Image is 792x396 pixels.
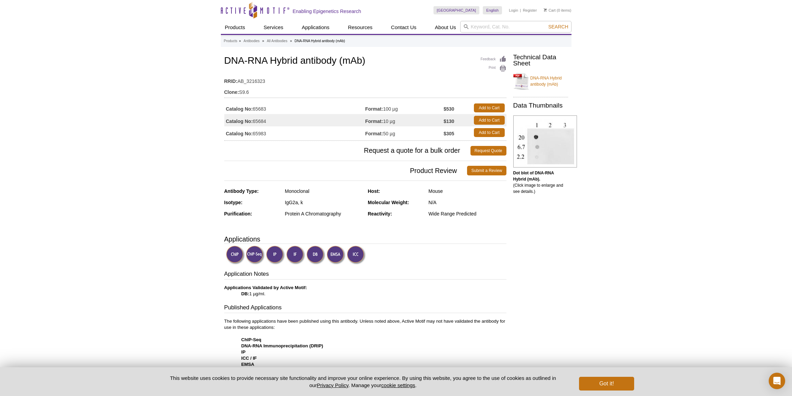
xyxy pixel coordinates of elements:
strong: Antibody Type: [224,188,259,194]
strong: DNA-RNA Immunoprecipitation (DRIP) [241,343,323,348]
strong: $305 [443,131,454,137]
a: Add to Cart [474,116,505,125]
strong: RRID: [224,78,238,84]
td: 65684 [224,114,365,126]
strong: IP [241,349,246,355]
div: Mouse [428,188,506,194]
a: Antibodies [243,38,260,44]
li: | [520,6,521,14]
div: Wide Range Predicted [428,211,506,217]
a: DNA-RNA Hybrid antibody (mAb) [513,71,568,91]
h2: Technical Data Sheet [513,54,568,66]
h3: Applications [224,234,506,244]
strong: EMSA [241,362,254,367]
strong: Isotype: [224,200,243,205]
span: Product Review [224,166,467,175]
a: Privacy Policy [317,382,348,388]
img: Immunocytochemistry Validated [347,246,366,264]
strong: Format: [365,118,383,124]
img: ChIP Validated [226,246,245,264]
b: Applications Validated by Active Motif: [224,285,307,290]
strong: $130 [443,118,454,124]
span: Request a quote for a bulk order [224,146,470,156]
img: Electrophoretic Mobility Shift Assay Validated [327,246,345,264]
strong: Clone: [224,89,239,95]
input: Keyword, Cat. No. [460,21,571,33]
li: DNA-RNA Hybrid antibody (mAb) [294,39,345,43]
img: Dot Blot Validated [306,246,325,264]
td: 100 µg [365,102,444,114]
td: 50 µg [365,126,444,139]
strong: Format: [365,106,383,112]
a: Register [523,8,537,13]
td: 10 µg [365,114,444,126]
li: (0 items) [544,6,571,14]
h3: Application Notes [224,270,506,280]
strong: Molecular Weight: [368,200,409,205]
div: IgG2a, k [285,199,363,206]
strong: Catalog No: [226,106,253,112]
strong: Purification: [224,211,252,216]
td: S9.6 [224,85,506,96]
div: Monoclonal [285,188,363,194]
a: Products [221,21,249,34]
a: Cart [544,8,556,13]
td: 65683 [224,102,365,114]
strong: $530 [443,106,454,112]
a: Resources [344,21,377,34]
button: cookie settings [381,382,415,388]
p: 1 µg/ml. [224,285,506,297]
a: Feedback [481,55,506,63]
a: Contact Us [387,21,420,34]
button: Got it! [579,377,634,391]
a: Services [260,21,288,34]
a: Applications [298,21,334,34]
td: AB_3216323 [224,74,506,85]
strong: ICC / IF [241,356,257,361]
button: Search [546,24,570,30]
img: Immunofluorescence Validated [286,246,305,264]
img: ChIP-Seq Validated [246,246,265,264]
li: » [239,39,241,43]
h2: Data Thumbnails [513,102,568,109]
a: Add to Cart [474,128,505,137]
strong: Reactivity: [368,211,392,216]
strong: ChIP-Seq [241,337,262,342]
a: English [483,6,502,14]
a: Products [224,38,237,44]
a: About Us [431,21,460,34]
img: DNA-RNA Hybrid (mAb) tested by dot blot analysis. [513,115,577,168]
p: This website uses cookies to provide necessary site functionality and improve your online experie... [158,374,568,389]
strong: Host: [368,188,380,194]
div: Open Intercom Messenger [769,373,785,389]
a: Submit a Review [467,166,506,175]
li: » [290,39,292,43]
a: [GEOGRAPHIC_DATA] [433,6,480,14]
a: Request Quote [470,146,506,156]
strong: Catalog No: [226,118,253,124]
a: All Antibodies [267,38,287,44]
img: Immunoprecipitation Validated [266,246,285,264]
strong: Catalog No: [226,131,253,137]
div: N/A [428,199,506,206]
strong: Format: [365,131,383,137]
div: Protein A Chromatography [285,211,363,217]
td: 65983 [224,126,365,139]
b: Dot blot of DNA-RNA Hybrid (mAb). [513,171,554,182]
img: Your Cart [544,8,547,12]
h1: DNA-RNA Hybrid antibody (mAb) [224,55,506,67]
li: » [262,39,264,43]
span: Search [548,24,568,29]
a: Print [481,65,506,72]
h3: Published Applications [224,304,506,313]
a: Add to Cart [474,103,505,112]
strong: DB: [241,291,249,296]
p: (Click image to enlarge and see details.) [513,170,568,195]
a: Login [509,8,518,13]
h2: Enabling Epigenetics Research [293,8,361,14]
